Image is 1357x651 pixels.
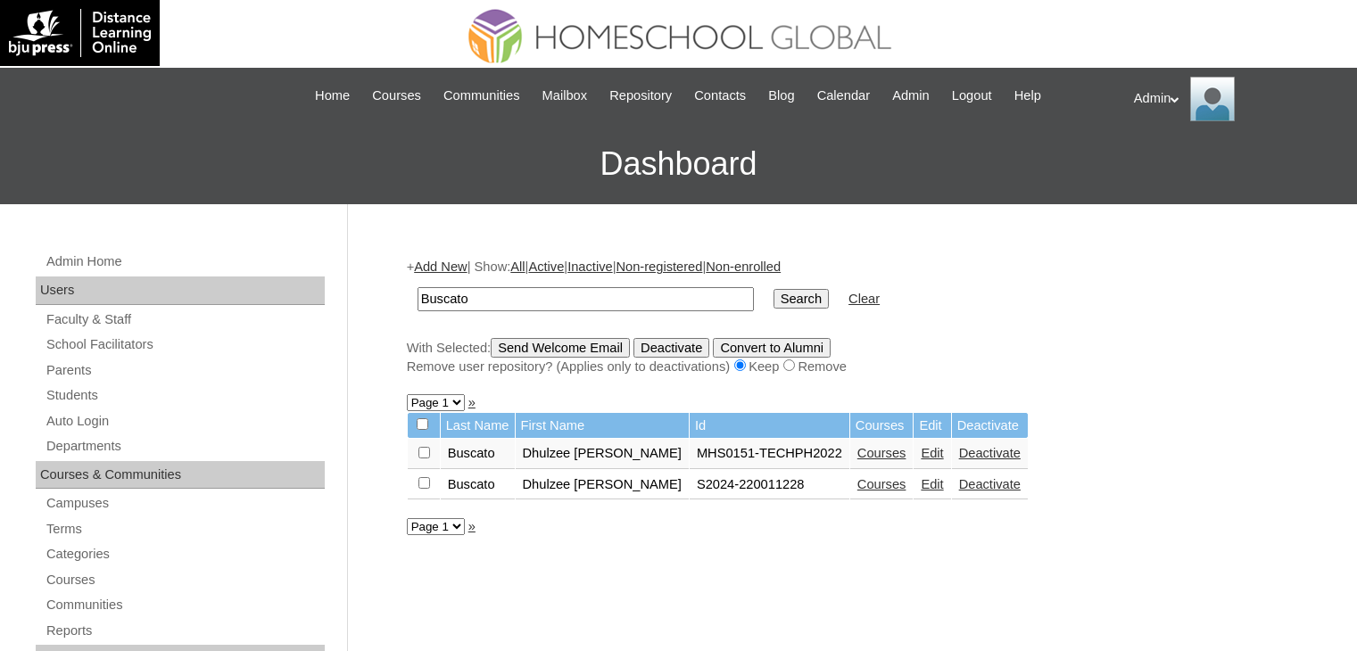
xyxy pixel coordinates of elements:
[9,9,151,57] img: logo-white.png
[690,413,849,439] td: Id
[36,461,325,490] div: Courses & Communities
[45,543,325,565] a: Categories
[808,86,879,106] a: Calendar
[441,439,515,469] td: Buscato
[690,470,849,500] td: S2024-220011228
[468,519,476,533] a: »
[407,258,1290,375] div: + | Show: | | | |
[1014,86,1041,106] span: Help
[45,435,325,457] a: Departments
[713,338,831,358] input: Convert to Alumni
[706,260,781,274] a: Non-enrolled
[1005,86,1050,106] a: Help
[817,86,870,106] span: Calendar
[959,477,1021,491] a: Deactivate
[516,439,689,469] td: Dhulzee [PERSON_NAME]
[441,470,515,500] td: Buscato
[45,518,325,540] a: Terms
[768,86,794,106] span: Blog
[468,395,476,409] a: »
[45,569,325,591] a: Courses
[883,86,939,106] a: Admin
[36,276,325,305] div: Users
[567,260,613,274] a: Inactive
[774,289,829,309] input: Search
[921,477,943,491] a: Edit
[528,260,564,274] a: Active
[857,477,906,491] a: Courses
[45,620,325,642] a: Reports
[534,86,597,106] a: Mailbox
[516,470,689,500] td: Dhulzee [PERSON_NAME]
[45,334,325,356] a: School Facilitators
[848,292,880,306] a: Clear
[542,86,588,106] span: Mailbox
[943,86,1001,106] a: Logout
[45,309,325,331] a: Faculty & Staff
[418,287,754,311] input: Search
[45,410,325,433] a: Auto Login
[306,86,359,106] a: Home
[372,86,421,106] span: Courses
[921,446,943,460] a: Edit
[414,260,467,274] a: Add New
[685,86,755,106] a: Contacts
[510,260,525,274] a: All
[45,492,325,515] a: Campuses
[892,86,930,106] span: Admin
[850,413,914,439] td: Courses
[759,86,803,106] a: Blog
[952,413,1028,439] td: Deactivate
[616,260,702,274] a: Non-registered
[434,86,529,106] a: Communities
[694,86,746,106] span: Contacts
[491,338,630,358] input: Send Welcome Email
[45,384,325,407] a: Students
[857,446,906,460] a: Courses
[600,86,681,106] a: Repository
[914,413,950,439] td: Edit
[363,86,430,106] a: Courses
[443,86,520,106] span: Communities
[1190,77,1235,121] img: Admin Homeschool Global
[609,86,672,106] span: Repository
[407,338,1290,376] div: With Selected:
[407,358,1290,376] div: Remove user repository? (Applies only to deactivations) Keep Remove
[952,86,992,106] span: Logout
[959,446,1021,460] a: Deactivate
[45,251,325,273] a: Admin Home
[9,124,1348,204] h3: Dashboard
[315,86,350,106] span: Home
[516,413,689,439] td: First Name
[690,439,849,469] td: MHS0151-TECHPH2022
[45,359,325,382] a: Parents
[633,338,709,358] input: Deactivate
[45,594,325,616] a: Communities
[441,413,515,439] td: Last Name
[1134,77,1339,121] div: Admin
